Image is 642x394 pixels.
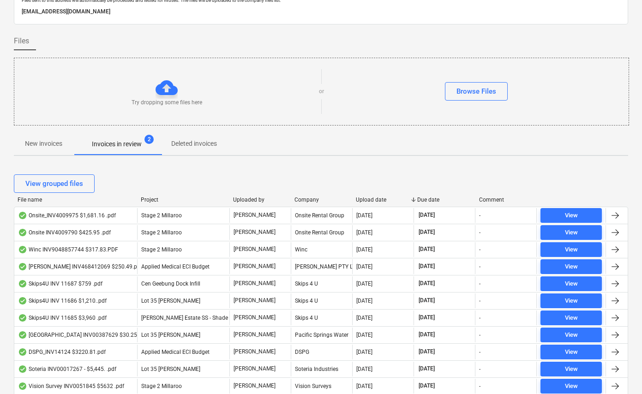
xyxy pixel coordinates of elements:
div: View [565,245,578,255]
span: [DATE] [418,331,436,339]
div: Skips4U INV 11685 $3,960 .pdf [18,314,107,322]
div: Browse Files [456,85,496,97]
span: Lot 35 Griffin, Brendale [141,298,200,304]
div: OCR finished [18,382,27,390]
div: - [479,332,480,338]
p: [PERSON_NAME] [234,348,276,356]
div: Vision Survey INV0051845 $5632 .pdf [18,382,124,390]
div: OCR finished [18,348,27,356]
div: View [565,279,578,289]
p: [PERSON_NAME] [234,297,276,304]
div: Pacific Springs Water [291,328,352,342]
span: Stage 2 Millaroo [141,229,182,236]
div: Skips 4 U [291,276,352,291]
span: 2 [144,135,154,144]
div: File name [18,197,133,203]
div: [DATE] [356,298,372,304]
p: [PERSON_NAME] [234,314,276,322]
p: Invoices in review [92,139,142,149]
div: Upload date [356,197,410,203]
div: View [565,210,578,221]
p: [PERSON_NAME] [234,365,276,373]
p: [PERSON_NAME] [234,263,276,270]
div: - [479,298,480,304]
div: [DATE] [356,366,372,372]
div: View [565,381,578,392]
div: Winc INV9048857744 $317.83.PDF [18,246,118,253]
button: View [540,242,602,257]
div: View [565,227,578,238]
p: Deleted invoices [171,139,217,149]
button: View [540,345,602,359]
div: - [479,366,480,372]
div: [DATE] [356,263,372,270]
div: - [479,246,480,253]
div: [DATE] [356,383,372,389]
div: OCR finished [18,331,27,339]
span: Applied Medical ECI Budget [141,263,210,270]
div: OCR finished [18,297,27,304]
div: View [565,347,578,358]
iframe: Chat Widget [596,350,642,394]
div: View [565,364,578,375]
div: View [565,313,578,323]
p: [EMAIL_ADDRESS][DOMAIN_NAME] [22,7,620,17]
div: View grouped files [25,178,83,190]
p: New invoices [25,139,62,149]
div: OCR finished [18,314,27,322]
div: View [565,296,578,306]
p: [PERSON_NAME] [234,211,276,219]
div: Try dropping some files hereorBrowse Files [14,58,629,125]
div: OCR finished [18,280,27,287]
span: Cen Geebung Dock Infill [141,281,200,287]
div: Project [141,197,226,203]
p: [PERSON_NAME] [234,280,276,287]
button: View grouped files [14,174,95,193]
button: View [540,310,602,325]
span: [DATE] [418,228,436,236]
span: [DATE] [418,382,436,390]
div: Comment [479,197,533,203]
div: - [479,212,480,219]
div: [DATE] [356,212,372,219]
div: [DATE] [356,332,372,338]
button: View [540,208,602,223]
div: Onsite Rental Group [291,225,352,240]
div: Company [294,197,348,203]
div: - [479,263,480,270]
div: OCR finished [18,229,27,236]
span: Stage 2 Millaroo [141,246,182,253]
div: [DATE] [356,229,372,236]
button: View [540,379,602,394]
span: Stage 2 Millaroo [141,383,182,389]
span: [DATE] [418,348,436,356]
button: View [540,293,602,308]
span: [DATE] [418,365,436,373]
span: [DATE] [418,297,436,304]
div: [GEOGRAPHIC_DATA] INV00387629 $30.25 .pdf [18,331,148,339]
button: View [540,328,602,342]
p: or [319,88,324,96]
span: [DATE] [418,245,436,253]
span: Files [14,36,29,47]
div: [DATE] [356,281,372,287]
div: Vision Surveys [291,379,352,394]
p: [PERSON_NAME] [234,382,276,390]
div: OCR finished [18,212,27,219]
div: [DATE] [356,315,372,321]
p: [PERSON_NAME] [234,245,276,253]
div: Onsite_INV4009975 $1,681.16 .pdf [18,212,116,219]
div: [DATE] [356,246,372,253]
div: Onsite INV4009790 $425.95 .pdf [18,229,111,236]
p: [PERSON_NAME] [234,331,276,339]
button: View [540,259,602,274]
div: Skips4U INV 11686 $1,210..pdf [18,297,107,304]
div: OCR finished [18,246,27,253]
div: [DATE] [356,349,372,355]
div: Due date [417,197,471,203]
span: Stage 2 Millaroo [141,212,182,219]
button: View [540,276,602,291]
span: [DATE] [418,263,436,270]
div: Skips4U INV 11687 $759 .pdf [18,280,102,287]
div: Soteria INV00017267 - $5,445. .pdf [18,365,116,373]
